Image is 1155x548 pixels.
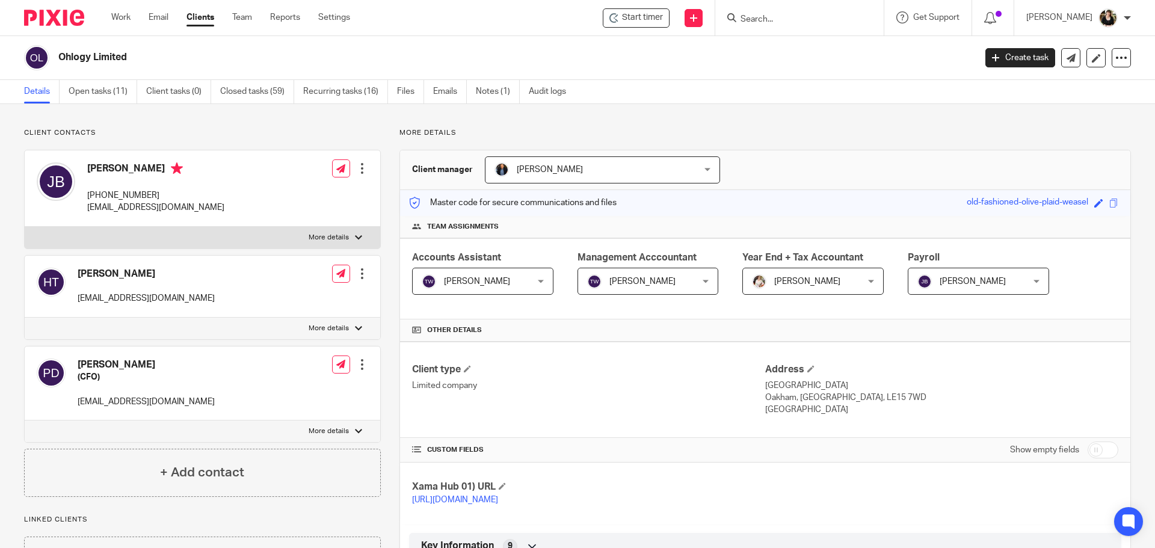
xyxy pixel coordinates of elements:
[24,128,381,138] p: Client contacts
[87,189,224,202] p: [PHONE_NUMBER]
[427,325,482,335] span: Other details
[111,11,131,23] a: Work
[412,253,501,262] span: Accounts Assistant
[765,392,1118,404] p: Oakham, [GEOGRAPHIC_DATA], LE15 7WD
[309,426,349,436] p: More details
[412,496,498,504] a: [URL][DOMAIN_NAME]
[622,11,663,24] span: Start timer
[529,80,575,103] a: Audit logs
[399,128,1131,138] p: More details
[309,233,349,242] p: More details
[397,80,424,103] a: Files
[433,80,467,103] a: Emails
[78,359,215,371] h4: [PERSON_NAME]
[1010,444,1079,456] label: Show empty fields
[917,274,932,289] img: svg%3E
[232,11,252,23] a: Team
[765,363,1118,376] h4: Address
[220,80,294,103] a: Closed tasks (59)
[742,253,863,262] span: Year End + Tax Accountant
[913,13,959,22] span: Get Support
[146,80,211,103] a: Client tasks (0)
[171,162,183,174] i: Primary
[78,292,215,304] p: [EMAIL_ADDRESS][DOMAIN_NAME]
[587,274,602,289] img: svg%3E
[412,445,765,455] h4: CUSTOM FIELDS
[494,162,509,177] img: martin-hickman.jpg
[78,268,215,280] h4: [PERSON_NAME]
[774,277,840,286] span: [PERSON_NAME]
[270,11,300,23] a: Reports
[149,11,168,23] a: Email
[87,202,224,214] p: [EMAIL_ADDRESS][DOMAIN_NAME]
[186,11,214,23] a: Clients
[908,253,940,262] span: Payroll
[309,324,349,333] p: More details
[69,80,137,103] a: Open tasks (11)
[87,162,224,177] h4: [PERSON_NAME]
[24,515,381,525] p: Linked clients
[412,164,473,176] h3: Client manager
[24,10,84,26] img: Pixie
[303,80,388,103] a: Recurring tasks (16)
[24,80,60,103] a: Details
[24,45,49,70] img: svg%3E
[58,51,786,64] h2: Ohlogy Limited
[739,14,848,25] input: Search
[37,359,66,387] img: svg%3E
[444,277,510,286] span: [PERSON_NAME]
[985,48,1055,67] a: Create task
[37,268,66,297] img: svg%3E
[1098,8,1118,28] img: Helen%20Campbell.jpeg
[517,165,583,174] span: [PERSON_NAME]
[1026,11,1092,23] p: [PERSON_NAME]
[940,277,1006,286] span: [PERSON_NAME]
[427,222,499,232] span: Team assignments
[422,274,436,289] img: svg%3E
[78,371,215,383] h5: (CFO)
[412,481,765,493] h4: Xama Hub 01) URL
[412,380,765,392] p: Limited company
[476,80,520,103] a: Notes (1)
[412,363,765,376] h4: Client type
[752,274,766,289] img: Kayleigh%20Henson.jpeg
[765,404,1118,416] p: [GEOGRAPHIC_DATA]
[577,253,697,262] span: Management Acccountant
[78,396,215,408] p: [EMAIL_ADDRESS][DOMAIN_NAME]
[609,277,676,286] span: [PERSON_NAME]
[409,197,617,209] p: Master code for secure communications and files
[603,8,670,28] div: Ohlogy Limited
[765,380,1118,392] p: [GEOGRAPHIC_DATA]
[37,162,75,201] img: svg%3E
[318,11,350,23] a: Settings
[160,463,244,482] h4: + Add contact
[967,196,1088,210] div: old-fashioned-olive-plaid-weasel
